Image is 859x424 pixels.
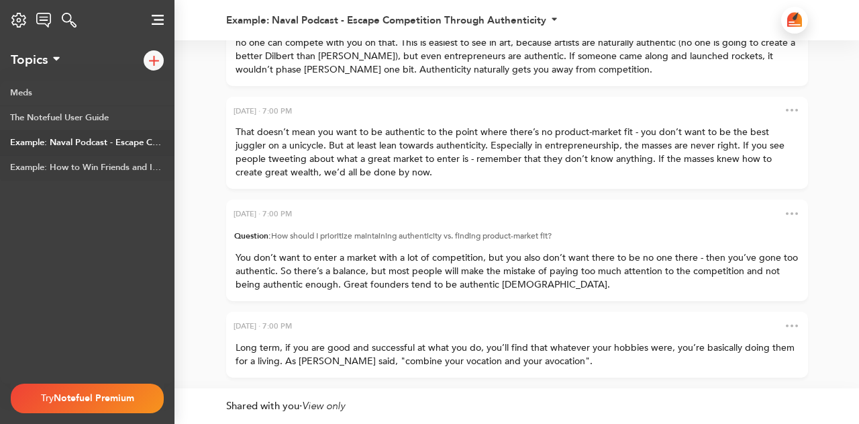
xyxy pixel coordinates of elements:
img: logo [152,15,164,25]
img: logo [787,12,802,27]
img: dots.png [786,109,798,112]
span: Shared with you [226,399,299,413]
span: That doesn’t mean you want to be authentic to the point where there’s no product-market fit - you... [236,126,787,179]
img: logo [36,13,52,28]
span: Long term, if you are good and successful at what you do, you’ll find that whatever your hobbies ... [236,341,797,368]
span: You don’t want to enter a market with a lot of competition, but you also don’t want there to be n... [236,251,801,291]
div: [DATE] · 7:00 PM [234,104,292,118]
img: logo [149,56,159,66]
div: Try [21,385,153,412]
span: How should I prioritize maintaining authenticity vs. finding product-market fit? [271,230,552,241]
img: logo [62,13,77,28]
div: [DATE] · 7:00 PM [234,207,292,221]
div: Topics [11,53,48,67]
span: View only [302,399,345,413]
div: Example: Naval Podcast - Escape Competition Through Authenticity [226,15,546,26]
span: The best way to escape competition, which is not just stressful and nerve-wracking but will also ... [236,9,798,76]
div: [DATE] · 7:00 PM [234,319,292,333]
img: dots.png [786,212,798,215]
div: · [226,388,808,413]
span: Question: [234,230,271,241]
img: dots.png [786,325,798,327]
span: Notefuel Premium [54,392,134,405]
